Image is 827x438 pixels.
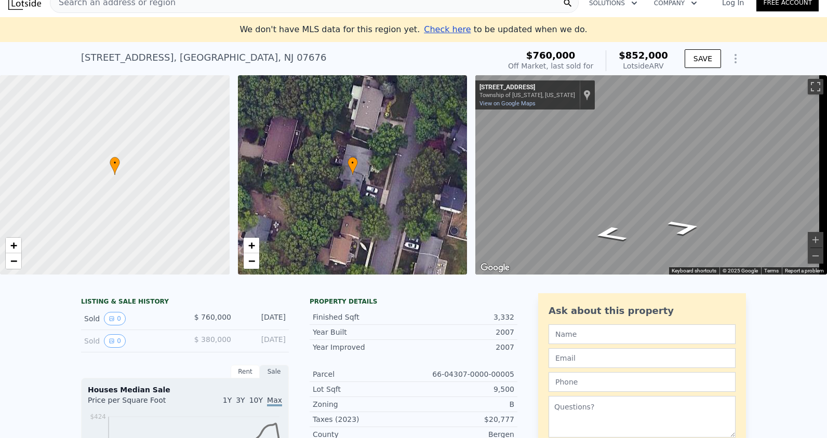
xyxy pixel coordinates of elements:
[549,304,736,318] div: Ask about this property
[313,327,413,337] div: Year Built
[223,396,232,404] span: 1Y
[808,232,823,248] button: Zoom in
[84,334,177,348] div: Sold
[583,89,591,101] a: Show location on map
[84,312,177,325] div: Sold
[508,61,593,71] div: Off Market, last sold for
[88,385,282,395] div: Houses Median Sale
[267,396,282,406] span: Max
[413,327,514,337] div: 2007
[424,23,587,36] div: to be updated when we do.
[81,50,326,65] div: [STREET_ADDRESS] , [GEOGRAPHIC_DATA] , NJ 07676
[239,312,286,325] div: [DATE]
[248,254,255,267] span: −
[110,158,120,168] span: •
[475,75,827,275] div: Map
[808,248,823,264] button: Zoom out
[260,365,289,378] div: Sale
[244,253,259,269] a: Zoom out
[10,239,17,252] span: +
[413,414,514,425] div: $20,777
[549,348,736,368] input: Email
[310,297,517,306] div: Property details
[313,342,413,352] div: Year Improved
[653,216,716,239] path: Go North, Walnut St
[104,334,126,348] button: View historical data
[239,334,286,348] div: [DATE]
[236,396,245,404] span: 3Y
[725,48,746,69] button: Show Options
[479,84,575,92] div: [STREET_ADDRESS]
[110,157,120,175] div: •
[313,399,413,409] div: Zoning
[475,75,827,275] div: Street View
[478,261,512,275] img: Google
[249,396,263,404] span: 10Y
[10,254,17,267] span: −
[6,253,21,269] a: Zoom out
[619,61,668,71] div: Lotside ARV
[413,312,514,322] div: 3,332
[672,267,716,275] button: Keyboard shortcuts
[194,335,231,344] span: $ 380,000
[764,268,779,273] a: Terms (opens in new tab)
[194,313,231,321] span: $ 760,000
[6,238,21,253] a: Zoom in
[526,50,576,61] span: $760,000
[313,369,413,379] div: Parcel
[479,92,575,99] div: Township of [US_STATE], [US_STATE]
[348,158,358,168] span: •
[424,24,471,34] span: Check here
[413,384,514,394] div: 9,500
[579,223,641,246] path: Go South, Walnut St
[478,261,512,275] a: Open this area in Google Maps (opens a new window)
[239,23,587,36] div: We don't have MLS data for this region yet.
[479,100,536,107] a: View on Google Maps
[723,268,758,273] span: © 2025 Google
[313,384,413,394] div: Lot Sqft
[549,324,736,344] input: Name
[90,413,106,420] tspan: $424
[549,372,736,392] input: Phone
[313,414,413,425] div: Taxes (2023)
[313,312,413,322] div: Finished Sqft
[808,79,823,94] button: Toggle fullscreen view
[248,239,255,252] span: +
[413,399,514,409] div: B
[244,238,259,253] a: Zoom in
[231,365,260,378] div: Rent
[81,297,289,308] div: LISTING & SALE HISTORY
[685,49,721,68] button: SAVE
[413,342,514,352] div: 2007
[88,395,185,412] div: Price per Square Foot
[104,312,126,325] button: View historical data
[785,268,824,273] a: Report a problem
[413,369,514,379] div: 66-04307-0000-00005
[619,50,668,61] span: $852,000
[348,157,358,175] div: •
